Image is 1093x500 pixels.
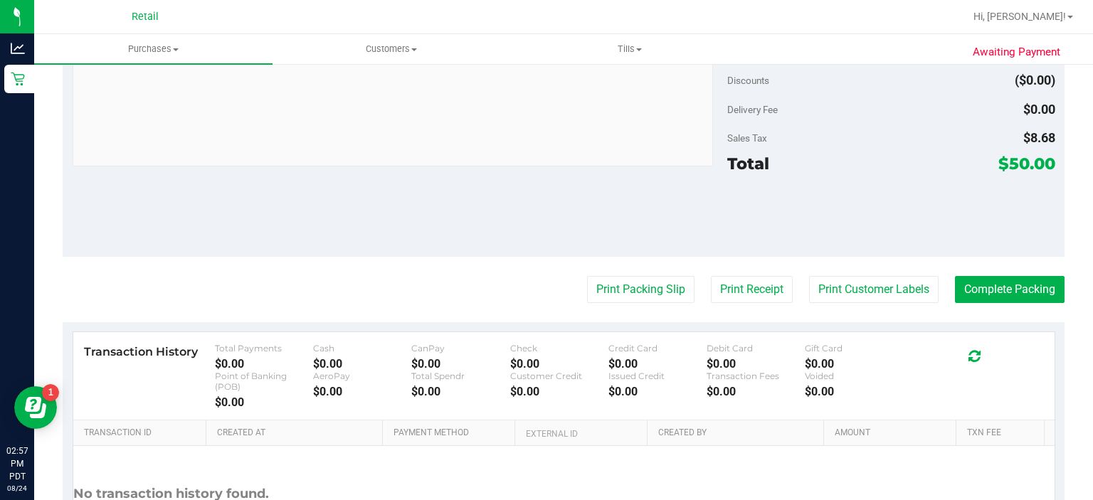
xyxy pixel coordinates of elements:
[727,154,769,174] span: Total
[955,276,1065,303] button: Complete Packing
[411,343,509,353] div: CanPay
[805,357,903,371] div: $0.00
[707,385,805,398] div: $0.00
[658,427,818,439] a: Created By
[313,357,411,371] div: $0.00
[805,343,903,353] div: Gift Card
[835,427,950,439] a: Amount
[215,343,313,353] div: Total Payments
[215,371,313,392] div: Point of Banking (POB)
[707,371,805,381] div: Transaction Fees
[973,11,1066,22] span: Hi, [PERSON_NAME]!
[973,44,1060,60] span: Awaiting Payment
[14,386,57,429] iframe: Resource center
[313,371,411,381] div: AeroPay
[215,357,313,371] div: $0.00
[510,385,608,398] div: $0.00
[587,276,695,303] button: Print Packing Slip
[608,343,707,353] div: Credit Card
[608,357,707,371] div: $0.00
[608,385,707,398] div: $0.00
[707,357,805,371] div: $0.00
[967,427,1038,439] a: Txn Fee
[34,43,273,55] span: Purchases
[11,41,25,55] inline-svg: Analytics
[727,132,767,144] span: Sales Tax
[273,43,510,55] span: Customers
[512,43,749,55] span: Tills
[998,154,1055,174] span: $50.00
[1023,130,1055,145] span: $8.68
[809,276,939,303] button: Print Customer Labels
[514,420,647,446] th: External ID
[215,395,313,409] div: $0.00
[1015,73,1055,87] span: ($0.00)
[411,357,509,371] div: $0.00
[313,385,411,398] div: $0.00
[6,445,28,483] p: 02:57 PM PDT
[313,343,411,353] div: Cash
[727,68,769,93] span: Discounts
[511,34,749,64] a: Tills
[217,427,376,439] a: Created At
[394,427,509,439] a: Payment Method
[1023,102,1055,117] span: $0.00
[707,343,805,353] div: Debit Card
[805,385,903,398] div: $0.00
[727,104,778,115] span: Delivery Fee
[711,276,793,303] button: Print Receipt
[411,371,509,381] div: Total Spendr
[34,34,273,64] a: Purchases
[608,371,707,381] div: Issued Credit
[510,343,608,353] div: Check
[11,72,25,86] inline-svg: Retail
[411,385,509,398] div: $0.00
[6,483,28,494] p: 08/24
[805,371,903,381] div: Voided
[273,34,511,64] a: Customers
[132,11,159,23] span: Retail
[84,427,200,439] a: Transaction ID
[510,357,608,371] div: $0.00
[42,384,59,401] iframe: Resource center unread badge
[510,371,608,381] div: Customer Credit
